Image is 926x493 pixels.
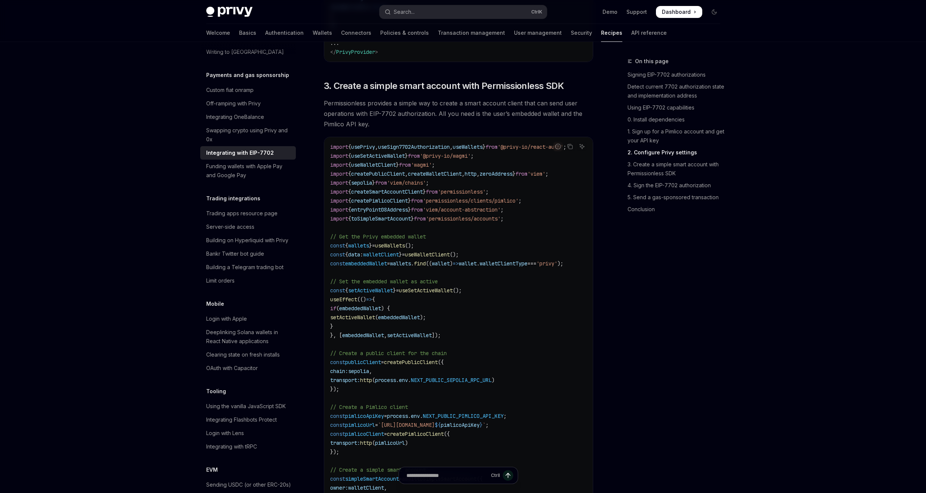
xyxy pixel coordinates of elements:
span: . [408,377,411,383]
a: OAuth with Capacitor [200,361,296,375]
span: ( [375,314,378,321]
span: } [480,422,483,428]
span: 'wagmi' [411,161,432,168]
span: const [330,287,345,294]
span: ; [501,215,504,222]
span: ; [501,206,504,213]
div: Login with Apple [206,314,247,323]
span: (); [453,287,462,294]
span: { [345,287,348,294]
span: createWalletClient [408,170,462,177]
span: . [420,413,423,419]
span: http [360,377,372,383]
span: } [408,197,411,204]
a: Building a Telegram trading bot [200,261,296,274]
a: Transaction management [438,24,505,42]
span: } [423,188,426,195]
a: Limit orders [200,274,296,287]
button: Ask AI [577,142,587,151]
a: Conclusion [628,203,726,215]
div: Deeplinking Solana wallets in React Native applications [206,328,291,346]
span: , [384,332,387,339]
span: , [450,144,453,150]
span: usePrivy [351,144,375,150]
span: : [360,251,363,258]
span: === [527,260,536,267]
div: Building on Hyperliquid with Privy [206,236,288,245]
span: from [414,215,426,222]
span: . [396,377,399,383]
span: = [381,359,384,366]
span: , [477,170,480,177]
div: Server-side access [206,222,254,231]
span: => [453,260,459,267]
a: Wallets [313,24,332,42]
span: pimlicoApiKey [345,413,384,419]
span: ... [330,40,339,46]
span: ({ [444,431,450,437]
span: import [330,152,348,159]
div: Limit orders [206,276,235,285]
div: Off-ramping with Privy [206,99,261,108]
span: ; [545,170,548,177]
span: } [405,152,408,159]
div: Funding wallets with Apple Pay and Google Pay [206,162,291,180]
span: { [345,251,348,258]
span: createPimlicoClient [351,197,408,204]
a: Welcome [206,24,230,42]
span: useSetActiveWallet [351,152,405,159]
span: pimlicoApiKey [441,422,480,428]
span: }, [ [330,332,342,339]
span: ]); [432,332,441,339]
div: Search... [394,7,415,16]
span: const [330,251,345,258]
span: ( [336,305,339,312]
a: Support [626,8,647,16]
span: embeddedWallet [378,314,420,321]
div: Building a Telegram trading bot [206,263,284,272]
span: from [411,197,423,204]
span: => [366,296,372,303]
span: { [348,188,351,195]
span: = [384,431,387,437]
span: data [348,251,360,258]
span: ( [372,440,375,446]
span: pimlicoUrl [345,422,375,428]
a: Swapping crypto using Privy and 0x [200,124,296,146]
div: Clearing state on fresh installs [206,350,280,359]
span: ; [471,152,474,159]
span: ; [518,197,521,204]
a: Policies & controls [380,24,429,42]
span: { [348,197,351,204]
a: Security [571,24,592,42]
span: from [426,188,438,195]
div: OAuth with Capacitor [206,364,258,373]
div: Sending USDC (or other ERC-20s) [206,480,291,489]
span: } [483,144,486,150]
span: pimlicoClient [345,431,384,437]
button: Report incorrect code [553,142,563,151]
span: } [408,206,411,213]
span: useSign7702Authorization [378,144,450,150]
span: ` [483,422,486,428]
span: ( [372,377,375,383]
span: { [348,144,351,150]
span: On this page [635,57,669,66]
span: useSetActiveWallet [399,287,453,294]
span: (); [450,251,459,258]
span: useWallets [453,144,483,150]
span: } [411,215,414,222]
span: process [375,377,396,383]
div: Integrating Flashbots Protect [206,415,277,424]
a: Connectors [341,24,371,42]
span: } [396,161,399,168]
a: API reference [631,24,667,42]
a: 3. Create a simple smart account with Permissionless SDK [628,158,726,179]
span: ; [432,161,435,168]
span: wallet [432,260,450,267]
span: createPublicClient [351,170,405,177]
a: Building on Hyperliquid with Privy [200,234,296,247]
a: Using EIP-7702 capabilities [628,102,726,114]
span: '@privy-io/wagmi' [420,152,471,159]
a: Dashboard [656,6,702,18]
